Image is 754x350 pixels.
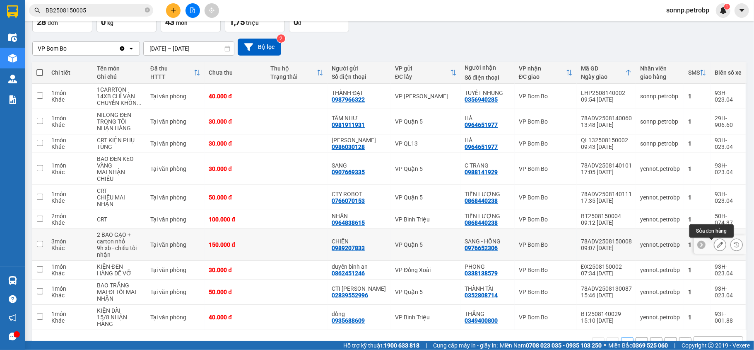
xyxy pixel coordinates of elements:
th: Toggle SortBy [146,62,205,84]
div: Chưa thu [209,69,262,76]
div: VP Bom Bo [519,118,573,125]
div: 1 [688,93,706,100]
div: yennot.petrobp [640,267,680,273]
div: 93H-023.04 [715,162,742,175]
span: close-circle [145,7,150,12]
span: file-add [190,7,195,13]
span: Miền Bắc [608,341,668,350]
div: VP QL13 [395,140,457,147]
div: MAI ĐI TỐI MAI NHẬN [97,289,142,302]
div: KIỆN DÀI [97,307,142,314]
div: 13:48 [DATE] [581,122,632,128]
div: yennot.petrobp [640,289,680,295]
div: 78ADV2508140060 [581,115,632,122]
button: 1 [621,337,634,350]
div: VP Bom Bo [519,267,573,273]
div: VP Bom Bo [519,241,573,248]
div: 09:12 [DATE] [581,219,632,226]
div: Số điện thoại [465,74,511,81]
div: VP Quận 5 [395,241,457,248]
img: warehouse-icon [8,33,17,42]
div: 1 [688,241,706,248]
strong: 0369 525 060 [632,342,668,349]
span: close-circle [145,7,150,15]
div: Sửa đơn hàng [714,238,726,251]
svg: Clear value [119,45,125,52]
div: 1 món [51,137,89,143]
div: 0356940285 [465,96,498,103]
div: 17:05 [DATE] [581,169,632,175]
div: 07:34 [DATE] [581,270,632,277]
div: 0338138579 [465,270,498,277]
div: Người nhận [465,64,511,71]
div: Ghi chú [97,73,142,80]
div: Khác [51,317,89,324]
div: 09:54 [DATE] [581,96,632,103]
span: đơn [48,19,58,26]
th: Toggle SortBy [577,62,636,84]
div: C TRANG [465,162,511,169]
span: search [34,7,40,13]
div: 3 món [51,238,89,245]
span: message [9,333,17,340]
div: VP Bom Bo [7,7,59,27]
div: 0352808714 [465,292,498,299]
span: 1,75 [229,17,245,27]
div: SANG - HỒNG [465,238,511,245]
div: HTTT [150,73,194,80]
div: 1 món [51,191,89,197]
div: yennot.petrobp [640,314,680,321]
div: 1 món [51,115,89,122]
div: sonnp.petrobp [640,140,680,147]
div: VP Bình Triệu [65,7,121,27]
button: caret-down [735,3,749,18]
div: 29H-906.60 [715,115,742,128]
div: 30.000 đ [209,140,262,147]
div: NILONG ĐEN [97,112,142,118]
div: 02839552996 [332,292,368,299]
div: 1 [688,140,706,147]
div: 0868440238 [465,197,498,204]
div: TRONG TỐI NHẬN HÀNG [97,118,142,131]
div: 30.000 đ [209,165,262,172]
div: 1 món [51,263,89,270]
div: Chi tiết [51,69,89,76]
div: 1 món [51,90,89,96]
div: 0989207833 [332,245,365,251]
span: Miền Nam [500,341,602,350]
div: Biển số xe [715,69,742,76]
div: Trạng thái [270,73,317,80]
div: 0988141929 [465,169,498,175]
div: Nhân viên [640,65,680,72]
div: 2 BAO GẠO + carton nhỏ [97,231,142,245]
div: THÀNH TÀI [465,285,511,292]
span: aim [209,7,214,13]
div: 1 món [51,162,89,169]
div: 150.000 đ [209,241,262,248]
div: PHONG [465,263,511,270]
div: VP Bom Bo [519,194,573,201]
div: QUANG ANH [332,137,387,143]
sup: 1 [724,4,730,10]
div: 30.000 đ [209,267,262,273]
div: 1 [688,216,706,223]
div: HÀNG DỄ VỠ [97,270,142,277]
div: yennot.petrobp [640,165,680,172]
div: 1 [688,194,706,201]
div: Mã GD [581,65,625,72]
div: 10 / trang [699,339,725,348]
div: 1 [688,314,706,321]
span: kg [107,19,113,26]
div: phú [7,27,59,37]
div: TÂM NHƯ [332,115,387,122]
div: 0964838615 [332,219,365,226]
div: 0986030128 [332,143,365,150]
div: Khác [51,197,89,204]
div: 78ADV2508140111 [581,191,632,197]
div: 60.000 [6,53,60,63]
button: Bộ lọc [238,39,281,56]
div: Khác [51,270,89,277]
div: 0935688609 [332,317,365,324]
div: 1 món [51,285,89,292]
span: đ [298,19,301,26]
